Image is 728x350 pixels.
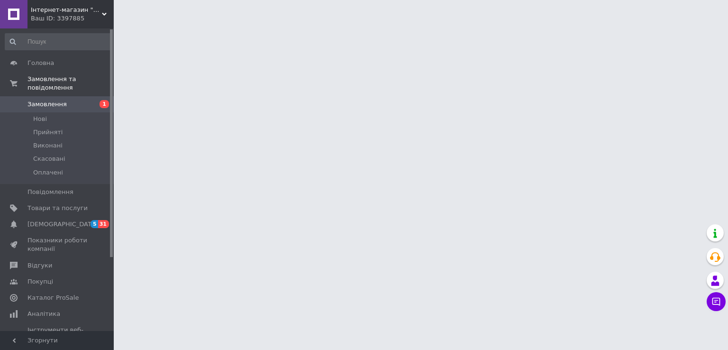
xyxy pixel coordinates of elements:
[33,128,63,137] span: Прийняті
[27,261,52,270] span: Відгуки
[27,188,73,196] span: Повідомлення
[33,155,65,163] span: Скасовані
[27,277,53,286] span: Покупці
[27,75,114,92] span: Замовлення та повідомлення
[27,100,67,109] span: Замовлення
[27,236,88,253] span: Показники роботи компанії
[27,59,54,67] span: Головна
[27,294,79,302] span: Каталог ProSale
[31,14,114,23] div: Ваш ID: 3397885
[707,292,726,311] button: Чат з покупцем
[98,220,109,228] span: 31
[27,326,88,343] span: Інструменти веб-майстра та SEO
[5,33,112,50] input: Пошук
[31,6,102,14] span: Інтернет-магазин "МОРЕ ТОВАРІВ"
[91,220,98,228] span: 5
[27,220,98,229] span: [DEMOGRAPHIC_DATA]
[33,168,63,177] span: Оплачені
[100,100,109,108] span: 1
[33,115,47,123] span: Нові
[27,310,60,318] span: Аналітика
[33,141,63,150] span: Виконані
[27,204,88,212] span: Товари та послуги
